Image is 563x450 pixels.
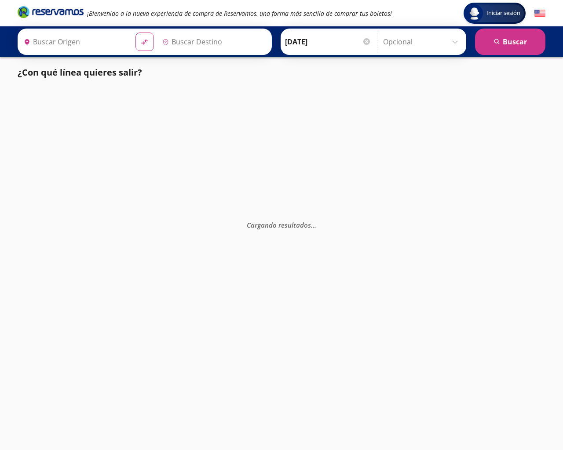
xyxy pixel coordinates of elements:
[18,5,84,18] i: Brand Logo
[534,8,545,19] button: English
[314,221,316,229] span: .
[313,221,314,229] span: .
[483,9,524,18] span: Iniciar sesión
[311,221,313,229] span: .
[475,29,545,55] button: Buscar
[18,66,142,79] p: ¿Con qué línea quieres salir?
[159,31,267,53] input: Buscar Destino
[20,31,128,53] input: Buscar Origen
[285,31,371,53] input: Elegir Fecha
[247,221,316,229] em: Cargando resultados
[383,31,462,53] input: Opcional
[87,9,392,18] em: ¡Bienvenido a la nueva experiencia de compra de Reservamos, una forma más sencilla de comprar tus...
[18,5,84,21] a: Brand Logo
